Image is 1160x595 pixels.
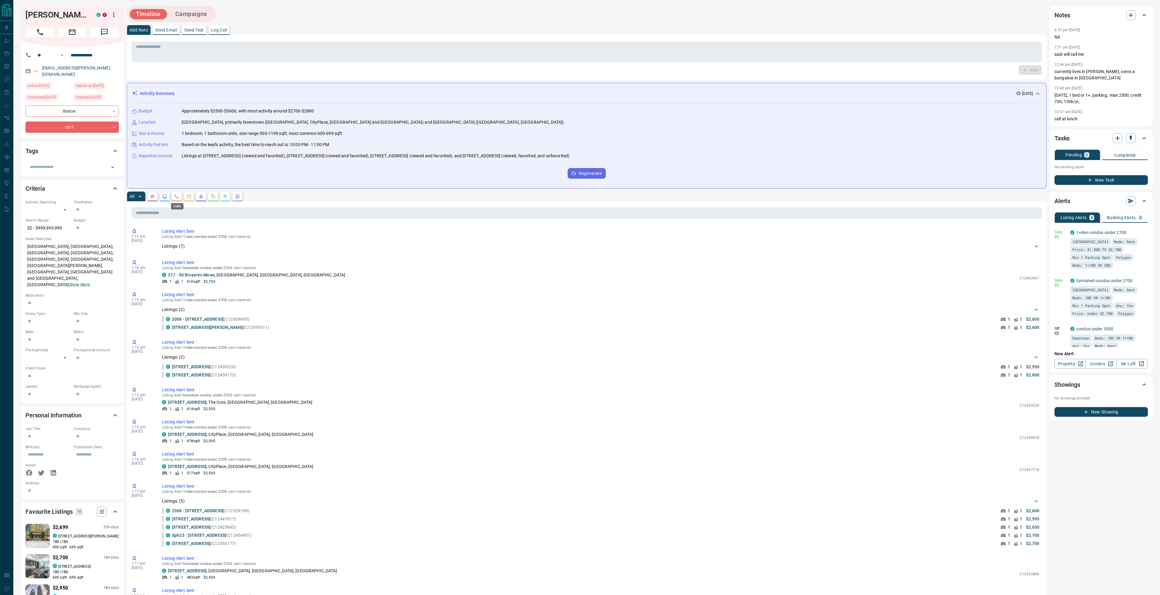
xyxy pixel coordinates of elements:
div: Activity Summary[DATE] [132,88,1041,99]
h1: [PERSON_NAME] [25,10,87,20]
p: $2,650 [1026,524,1039,530]
p: said will call me [1054,51,1148,58]
img: Favourited listing [19,524,56,548]
div: Tasks [1054,131,1148,145]
p: call at lunch [1054,116,1148,122]
p: Log Call [211,28,227,32]
a: [STREET_ADDRESS] [168,432,207,437]
p: Min Size: [74,311,119,316]
div: Calls [171,203,183,209]
a: Mr.Loft [1117,359,1148,369]
span: Polygon [1118,310,1133,316]
a: Condos [1085,359,1117,369]
p: 1 [181,470,183,476]
div: Criteria [25,181,119,196]
p: (C12459693) [172,316,249,323]
span: Signed up [DATE] [76,83,104,89]
div: condos.ca [166,517,170,521]
p: Pre-Approved: [25,347,71,353]
div: condos.ca [166,317,170,321]
p: 7:51 pm [DATE] [1054,45,1080,49]
span: [GEOGRAPHIC_DATA] [1072,239,1108,245]
span: Mode: Rent [1114,239,1135,245]
p: [STREET_ADDRESS][PERSON_NAME] [58,533,119,539]
p: C12459226 [1020,403,1039,408]
p: [DATE] [132,397,153,401]
button: Regenerate [568,168,606,179]
p: 1 [1008,516,1010,522]
p: 1 [1020,324,1022,331]
a: 517 - 50 Bruyeres Mews [168,272,215,277]
p: [DATE] [132,461,153,466]
p: 517 sqft [187,470,200,476]
img: Favourited listing [19,554,56,578]
h2: Notes [1054,10,1070,20]
svg: Calls [174,194,179,199]
p: $2,600 [1026,372,1039,378]
p: 600 sqft - 699 sqft [53,544,119,550]
h2: Personal Information [25,410,82,420]
p: (C12454951) [172,532,252,539]
p: Address: [25,480,119,486]
svg: Email Verified [33,69,38,73]
svg: Email [1054,235,1059,239]
span: 1+den condos under 2700 [183,490,227,494]
p: Listing Alert : - sent via email [162,298,1039,302]
p: Mortgage Agent: [74,384,119,389]
p: Send Email [155,28,177,32]
p: Add Note [129,28,148,32]
div: Favourite Listings10 [25,504,119,519]
p: Possession Date: [74,444,119,450]
p: (C12459226) [172,364,236,370]
div: Renter [25,105,119,117]
div: Personal Information [25,408,119,423]
p: Location [139,119,156,125]
a: [STREET_ADDRESS] [168,464,207,469]
a: [EMAIL_ADDRESS][PERSON_NAME][DOMAIN_NAME] [42,65,110,77]
span: Any: Yes [1072,343,1089,349]
div: condos.ca [53,564,57,568]
div: condos.ca [162,400,166,404]
h2: Alerts [1054,196,1070,206]
p: [DATE] [132,270,153,274]
svg: Notes [150,194,155,199]
p: Daily [1054,229,1067,235]
p: Listing Alert Sent [162,387,1039,393]
p: Approximately $2500-$3600, with most activity around $2700-$2800 [182,108,314,114]
span: Message [90,27,119,37]
button: Campaigns [169,9,213,19]
p: 1:12 pm [132,393,153,397]
p: Repeated Interest [139,153,173,159]
p: Size & Rooms [139,130,165,137]
div: condos.ca [162,273,166,277]
p: 1:17 pm [132,561,153,566]
svg: Emails [187,194,191,199]
p: $2,500 [203,438,215,444]
p: 0 [1139,216,1142,220]
p: Areas Searched: [25,236,119,242]
div: condos.ca [1070,279,1074,283]
p: $2,595 [1026,516,1039,522]
p: 1 [1020,372,1022,378]
p: , The Core, [GEOGRAPHIC_DATA], [GEOGRAPHIC_DATA] [168,399,312,406]
p: Listing Alert Sent [162,259,1039,266]
p: Listings: ( 7 ) [162,243,185,249]
p: Listing Alert Sent [162,292,1039,298]
span: Price: $1,900 TO $2,700 [1072,246,1121,252]
p: 1 [1020,516,1022,522]
p: 1 [1020,524,1022,530]
p: 1 [181,438,183,444]
p: $2,700 [1026,532,1039,539]
p: [DATE] [132,349,153,354]
p: Activity Summary [140,90,174,97]
p: 1 [1008,524,1010,530]
h2: Criteria [25,184,45,193]
h2: Favourite Listings [25,507,73,516]
p: 1 [1008,364,1010,370]
a: [STREET_ADDRESS][PERSON_NAME] [172,325,244,330]
svg: Requests [211,194,216,199]
p: [GEOGRAPHIC_DATA], [GEOGRAPHIC_DATA], [GEOGRAPHIC_DATA], [GEOGRAPHIC_DATA], [GEOGRAPHIC_DATA], [G... [25,242,119,290]
p: 1 [1020,540,1022,547]
a: [STREET_ADDRESS] [172,516,210,521]
p: (C12459311) [172,324,269,331]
